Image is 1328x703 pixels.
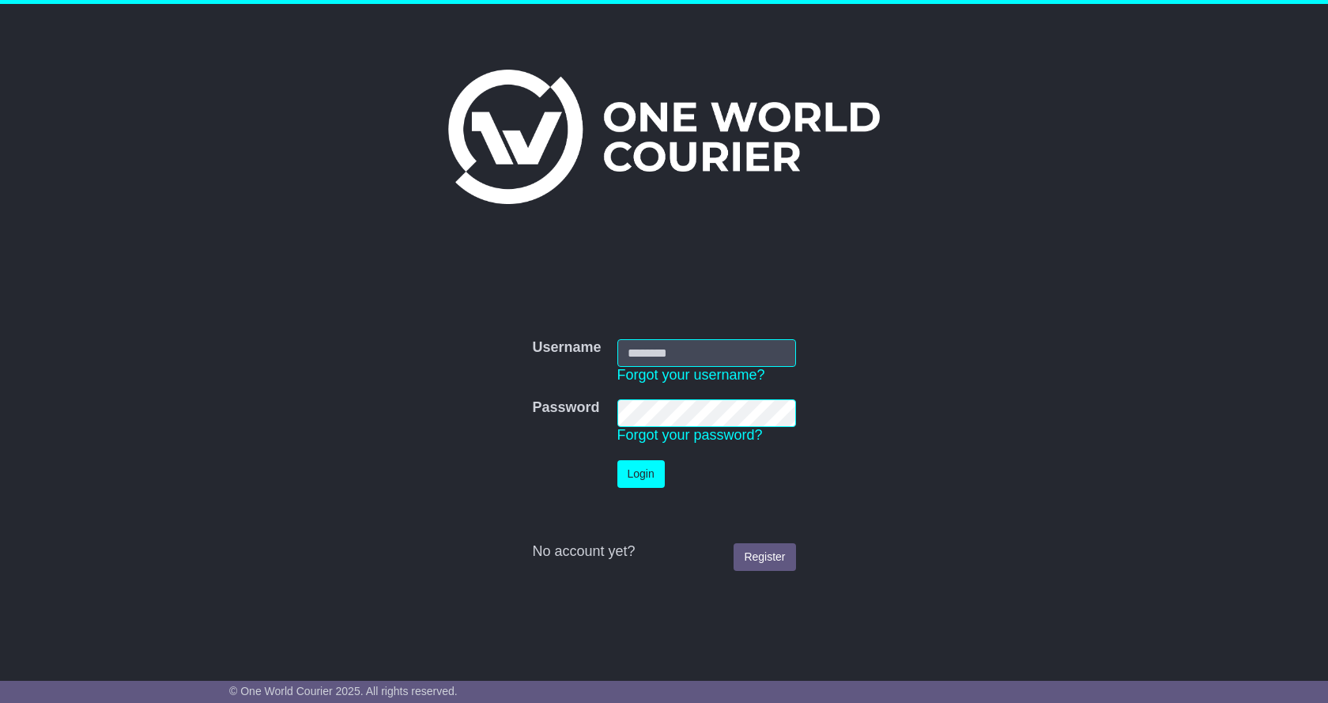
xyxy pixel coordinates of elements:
label: Password [532,399,599,417]
label: Username [532,339,601,357]
img: One World [448,70,880,204]
span: © One World Courier 2025. All rights reserved. [229,685,458,697]
div: No account yet? [532,543,795,561]
a: Forgot your password? [617,427,763,443]
a: Register [734,543,795,571]
a: Forgot your username? [617,367,765,383]
button: Login [617,460,665,488]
